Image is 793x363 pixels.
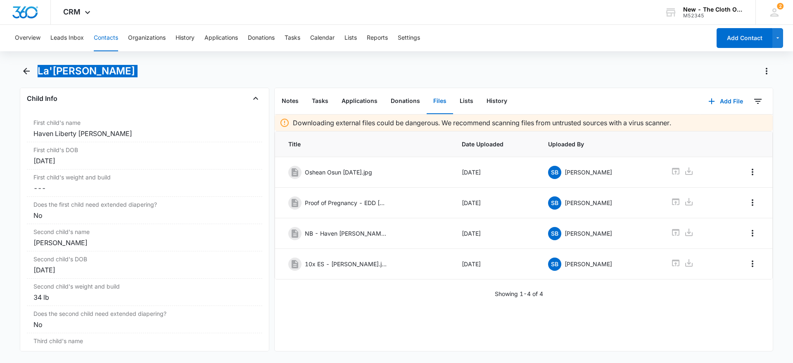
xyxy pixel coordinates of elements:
[33,320,256,330] div: No
[27,197,262,224] div: Does the first child need extended diapering?No
[565,260,612,268] p: [PERSON_NAME]
[33,200,256,209] label: Does the first child need extended diapering?
[548,258,561,271] span: SB
[33,146,256,154] label: First child's DOB
[310,25,335,51] button: Calendar
[33,255,256,263] label: Second child's DOB
[683,13,743,19] div: account id
[248,25,275,51] button: Donations
[33,129,256,139] div: Haven Liberty [PERSON_NAME]
[344,25,357,51] button: Lists
[305,198,387,207] p: Proof of Pregnancy - EDD [DATE] - [PERSON_NAME].jpg
[94,25,118,51] button: Contacts
[27,224,262,251] div: Second child's name[PERSON_NAME]
[453,88,480,114] button: Lists
[204,25,238,51] button: Applications
[398,25,420,51] button: Settings
[700,91,751,111] button: Add File
[50,25,84,51] button: Leads Inbox
[565,198,612,207] p: [PERSON_NAME]
[33,309,256,318] label: Does the second child need extended diapering?
[33,282,256,291] label: Second child's weight and build
[288,140,442,148] span: Title
[746,196,759,209] button: Overflow Menu
[495,289,543,298] p: Showing 1-4 of 4
[384,88,427,114] button: Donations
[63,7,81,16] span: CRM
[777,3,784,10] div: notifications count
[27,279,262,306] div: Second child's weight and build34 lb
[452,157,539,188] td: [DATE]
[746,227,759,240] button: Overflow Menu
[751,95,765,108] button: Filters
[38,65,135,77] h1: La'[PERSON_NAME]
[717,28,772,48] button: Add Contact
[33,210,256,220] div: No
[33,156,256,166] div: [DATE]
[683,6,743,13] div: account name
[452,249,539,279] td: [DATE]
[20,64,33,78] button: Back
[427,88,453,114] button: Files
[746,257,759,270] button: Overflow Menu
[285,25,300,51] button: Tasks
[480,88,514,114] button: History
[27,93,57,103] h4: Child Info
[565,168,612,177] p: [PERSON_NAME]
[27,306,262,333] div: Does the second child need extended diapering?No
[548,196,561,210] span: SB
[33,292,256,302] div: 34 lb
[27,333,262,361] div: Third child's name---
[760,64,773,78] button: Actions
[27,115,262,142] div: First child's nameHaven Liberty [PERSON_NAME]
[33,183,256,193] dd: ---
[33,265,256,275] div: [DATE]
[249,92,262,105] button: Close
[27,170,262,197] div: First child's weight and build---
[27,251,262,279] div: Second child's DOB[DATE]
[33,337,256,345] label: Third child's name
[33,118,256,127] label: First child's name
[777,3,784,10] span: 2
[305,88,335,114] button: Tasks
[33,347,256,357] dd: ---
[293,118,671,128] p: Downloading external files could be dangerous. We recommend scanning files from untrusted sources...
[565,229,612,238] p: [PERSON_NAME]
[33,173,256,181] label: First child's weight and build
[33,238,256,248] div: [PERSON_NAME]
[367,25,388,51] button: Reports
[305,168,372,177] p: Oshean Osun [DATE].jpg
[548,140,651,148] span: Uploaded By
[275,88,305,114] button: Notes
[548,227,561,240] span: SB
[305,229,387,238] p: NB - Haven [PERSON_NAME].jpg
[128,25,166,51] button: Organizations
[15,25,40,51] button: Overview
[548,166,561,179] span: SB
[452,218,539,249] td: [DATE]
[176,25,195,51] button: History
[305,260,387,268] p: 10x ES - [PERSON_NAME].jpg
[462,140,529,148] span: Date Uploaded
[335,88,384,114] button: Applications
[27,142,262,170] div: First child's DOB[DATE]
[746,165,759,179] button: Overflow Menu
[452,188,539,218] td: [DATE]
[33,227,256,236] label: Second child's name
